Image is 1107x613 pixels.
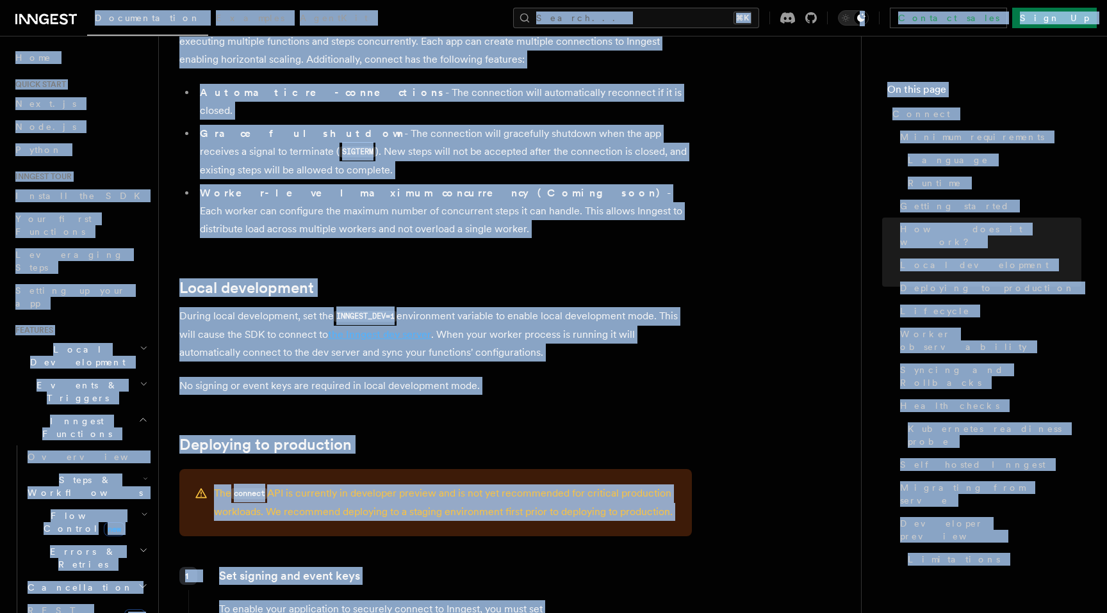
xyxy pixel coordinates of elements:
[895,476,1081,512] a: Migrating from serve
[22,504,151,540] button: Flow Controlnew
[895,276,1081,299] a: Deploying to production
[28,452,160,462] span: Overview
[1012,8,1097,28] a: Sign Up
[908,553,1000,566] span: Limitations
[196,184,692,238] li: - Each worker can configure the maximum number of concurrent steps it can handle. This allows Inn...
[895,299,1081,322] a: Lifecycle
[328,328,431,340] a: the Inngest dev server
[900,481,1081,507] span: Migrating from serve
[10,379,140,404] span: Events & Triggers
[900,399,999,412] span: Health checks
[895,218,1081,253] a: How does it work?
[734,12,751,24] kbd: ⌘K
[10,46,151,69] a: Home
[95,13,201,23] span: Documentation
[334,311,397,322] code: INNGEST_DEV=1
[903,171,1081,195] a: Runtime
[892,107,950,120] span: Connect
[900,131,1044,143] span: Minimum requirements
[895,322,1081,358] a: Worker observability
[179,307,692,362] p: During local development, set the environment variable to enable local development mode. This wil...
[908,154,988,166] span: Language
[22,576,151,599] button: Cancellation
[900,328,1081,353] span: Worker observability
[22,474,143,499] span: Steps & Workflows
[22,545,139,571] span: Errors & Retries
[179,377,692,395] p: No signing or event keys are required in local development mode.
[895,358,1081,394] a: Syncing and Rollbacks
[15,145,62,155] span: Python
[196,84,692,120] li: - The connection will automatically reconnect if it is closed.
[900,517,1081,543] span: Developer preview
[903,148,1081,171] a: Language
[900,259,1049,271] span: Local development
[908,422,1081,448] span: Kubernetes readiness probe
[513,8,759,28] button: Search...⌘K
[15,99,76,109] span: Next.js
[22,540,151,576] button: Errors & Retries
[15,285,126,308] span: Setting up your app
[895,125,1081,148] a: Minimum requirements
[200,86,445,99] strong: Automatic re-connections
[10,171,72,182] span: Inngest tour
[292,4,375,35] a: AgentKit
[838,10,869,26] button: Toggle dark mode
[900,282,1075,294] span: Deploying to production
[10,338,151,374] button: Local Development
[104,522,125,536] span: new
[903,417,1081,453] a: Kubernetes readiness probe
[895,453,1081,476] a: Self hosted Inngest
[219,567,691,585] p: Set signing and event keys
[887,102,1081,125] a: Connect
[208,4,292,35] a: Examples
[900,458,1045,471] span: Self hosted Inngest
[900,200,1010,212] span: Getting started
[10,79,66,90] span: Quick start
[340,147,375,157] code: SIGTERM
[10,243,151,279] a: Leveraging Steps
[900,363,1081,389] span: Syncing and Rollbacks
[179,567,197,585] div: 1
[10,343,140,369] span: Local Development
[22,468,151,504] button: Steps & Workflows
[300,13,368,23] span: AgentKit
[10,115,151,138] a: Node.js
[895,394,1081,417] a: Health checks
[10,207,151,243] a: Your first Functions
[895,195,1081,218] a: Getting started
[22,445,151,468] a: Overview
[895,512,1081,548] a: Developer preview
[903,548,1081,571] a: Limitations
[908,177,962,189] span: Runtime
[10,325,53,335] span: Features
[887,82,1081,102] h4: On this page
[179,279,314,297] a: Local development
[200,127,404,139] strong: Graceful shutdown
[10,410,151,445] button: Inngest Functions
[895,253,1081,276] a: Local development
[10,374,151,410] button: Events & Triggers
[10,92,151,115] a: Next.js
[231,488,267,499] code: connect
[900,305,970,317] span: Lifecycle
[10,184,151,207] a: Install the SDK
[15,51,51,64] span: Home
[15,122,76,132] span: Node.js
[890,8,1007,28] a: Contact sales
[22,581,133,594] span: Cancellation
[10,279,151,315] a: Setting up your app
[216,13,284,23] span: Examples
[15,191,148,201] span: Install the SDK
[10,415,138,440] span: Inngest Functions
[10,138,151,161] a: Python
[15,214,92,237] span: Your first Functions
[22,509,141,535] span: Flow Control
[179,436,352,454] a: Deploying to production
[214,484,676,521] p: The API is currently in developer preview and is not yet recommended for critical production work...
[87,4,208,36] a: Documentation
[179,14,692,68] p: The API establishes a persistent WebSocket connection to Inngest. Each connection can handle exec...
[196,125,692,179] li: - The connection will gracefully shutdown when the app receives a signal to terminate ( ). New st...
[200,187,667,199] strong: Worker-level maximum concurrency (Coming soon)
[15,250,124,273] span: Leveraging Steps
[900,223,1081,248] span: How does it work?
